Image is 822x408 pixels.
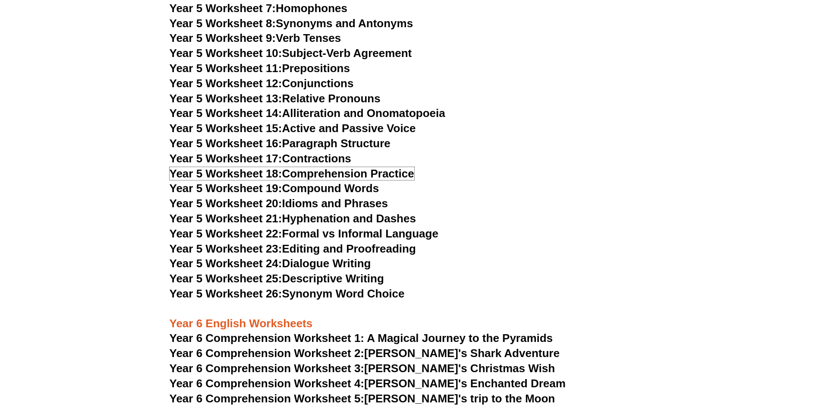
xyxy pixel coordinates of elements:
span: Year 6 Comprehension Worksheet 5: [170,392,365,405]
span: Year 5 Worksheet 10: [170,47,282,60]
span: Year 5 Worksheet 21: [170,212,282,225]
span: Year 5 Worksheet 11: [170,62,282,75]
a: Year 5 Worksheet 11:Prepositions [170,62,350,75]
a: Year 5 Worksheet 16:Paragraph Structure [170,137,391,150]
a: Year 5 Worksheet 19:Compound Words [170,182,379,195]
span: Year 5 Worksheet 20: [170,197,282,210]
a: Year 5 Worksheet 22:Formal vs Informal Language [170,227,438,240]
a: Year 5 Worksheet 25:Descriptive Writing [170,272,384,285]
span: Year 5 Worksheet 17: [170,152,282,165]
span: Year 5 Worksheet 7: [170,2,276,15]
a: Year 6 Comprehension Worksheet 2:[PERSON_NAME]'s Shark Adventure [170,347,560,360]
a: Year 5 Worksheet 9:Verb Tenses [170,32,341,44]
a: Year 5 Worksheet 7:Homophones [170,2,348,15]
span: Year 5 Worksheet 19: [170,182,282,195]
a: Year 5 Worksheet 8:Synonyms and Antonyms [170,17,413,30]
a: Year 5 Worksheet 10:Subject-Verb Agreement [170,47,412,60]
span: Year 5 Worksheet 18: [170,167,282,180]
a: Year 6 Comprehension Worksheet 3:[PERSON_NAME]'s Christmas Wish [170,362,555,375]
a: Year 5 Worksheet 18:Comprehension Practice [170,167,414,180]
span: Year 5 Worksheet 22: [170,227,282,240]
span: Year 5 Worksheet 9: [170,32,276,44]
a: Year 5 Worksheet 15:Active and Passive Voice [170,122,416,135]
span: Year 6 Comprehension Worksheet 3: [170,362,365,375]
span: Year 5 Worksheet 15: [170,122,282,135]
span: Year 5 Worksheet 12: [170,77,282,90]
a: Year 5 Worksheet 13:Relative Pronouns [170,92,381,105]
a: Year 6 Comprehension Worksheet 5:[PERSON_NAME]'s trip to the Moon [170,392,555,405]
a: Year 6 Comprehension Worksheet 1: A Magical Journey to the Pyramids [170,332,553,345]
span: Year 5 Worksheet 16: [170,137,282,150]
a: Year 6 Comprehension Worksheet 4:[PERSON_NAME]'s Enchanted Dream [170,377,566,390]
span: Year 6 Comprehension Worksheet 2: [170,347,365,360]
span: Year 5 Worksheet 24: [170,257,282,270]
a: Year 5 Worksheet 17:Contractions [170,152,351,165]
a: Year 5 Worksheet 23:Editing and Proofreading [170,242,416,255]
a: Year 5 Worksheet 20:Idioms and Phrases [170,197,388,210]
a: Year 5 Worksheet 26:Synonym Word Choice [170,287,405,300]
a: Year 5 Worksheet 14:Alliteration and Onomatopoeia [170,107,445,120]
span: Year 5 Worksheet 14: [170,107,282,120]
span: Year 5 Worksheet 8: [170,17,276,30]
span: Year 6 Comprehension Worksheet 4: [170,377,365,390]
span: Year 5 Worksheet 25: [170,272,282,285]
span: Year 5 Worksheet 13: [170,92,282,105]
a: Year 5 Worksheet 21:Hyphenation and Dashes [170,212,416,225]
h3: Year 6 English Worksheets [170,302,653,331]
a: Year 5 Worksheet 12:Conjunctions [170,77,354,90]
span: Year 5 Worksheet 26: [170,287,282,300]
a: Year 5 Worksheet 24:Dialogue Writing [170,257,371,270]
iframe: Chat Widget [678,310,822,408]
span: Year 5 Worksheet 23: [170,242,282,255]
